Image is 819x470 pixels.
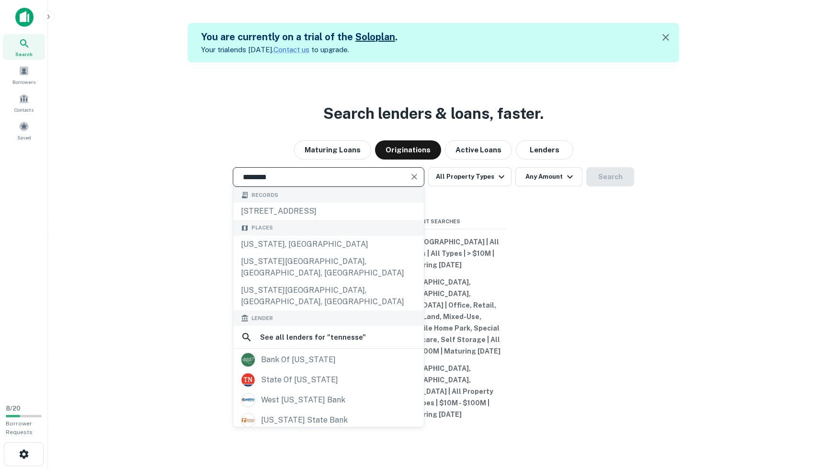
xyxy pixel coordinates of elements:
[201,30,398,44] h5: You are currently on a trial of the .
[233,390,424,410] a: west [US_STATE] bank
[15,50,33,58] span: Search
[515,167,582,186] button: Any Amount
[428,167,512,186] button: All Property Types
[233,410,424,430] a: [US_STATE] state bank
[516,140,573,160] button: Lenders
[241,373,255,387] img: picture
[375,140,441,160] button: Originations
[408,170,421,183] button: Clear
[3,90,45,115] a: Contacts
[362,360,505,423] button: [GEOGRAPHIC_DATA], [GEOGRAPHIC_DATA], [GEOGRAPHIC_DATA] | All Property Types | All Types | $10M -...
[261,413,348,427] div: [US_STATE] state bank
[233,236,424,253] div: [US_STATE], [GEOGRAPHIC_DATA]
[12,78,35,86] span: Borrowers
[294,140,371,160] button: Maturing Loans
[771,393,819,439] iframe: Chat Widget
[251,314,273,322] span: Lender
[362,233,505,274] button: [US_STATE], [GEOGRAPHIC_DATA] | All Property Types | All Types | > $10M | Maturing [DATE]
[233,203,424,220] div: [STREET_ADDRESS]
[261,373,338,387] div: state of [US_STATE]
[261,393,345,407] div: west [US_STATE] bank
[17,134,31,141] span: Saved
[6,420,33,436] span: Borrower Requests
[6,405,21,412] span: 8 / 20
[233,350,424,370] a: bank of [US_STATE]
[273,46,309,54] a: Contact us
[241,413,255,427] img: picture
[233,370,424,390] a: state of [US_STATE]
[323,102,544,125] h3: Search lenders & loans, faster.
[251,224,273,232] span: Places
[15,8,34,27] img: capitalize-icon.png
[445,140,512,160] button: Active Loans
[201,44,398,56] p: Your trial ends [DATE]. to upgrade.
[3,62,45,88] a: Borrowers
[362,218,505,226] span: Recent Searches
[261,353,336,367] div: bank of [US_STATE]
[233,282,424,310] div: [US_STATE][GEOGRAPHIC_DATA], [GEOGRAPHIC_DATA], [GEOGRAPHIC_DATA]
[362,274,505,360] button: [GEOGRAPHIC_DATA], [GEOGRAPHIC_DATA], [GEOGRAPHIC_DATA] | Office, Retail, Industrial, Land, Mixed...
[14,106,34,114] span: Contacts
[241,393,255,407] img: picture
[3,117,45,143] a: Saved
[355,31,395,43] a: Soloplan
[241,353,255,367] img: picture
[260,332,366,343] h6: See all lenders for " tennesse "
[233,253,424,282] div: [US_STATE][GEOGRAPHIC_DATA], [GEOGRAPHIC_DATA], [GEOGRAPHIC_DATA]
[251,191,278,199] span: Records
[3,34,45,60] a: Search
